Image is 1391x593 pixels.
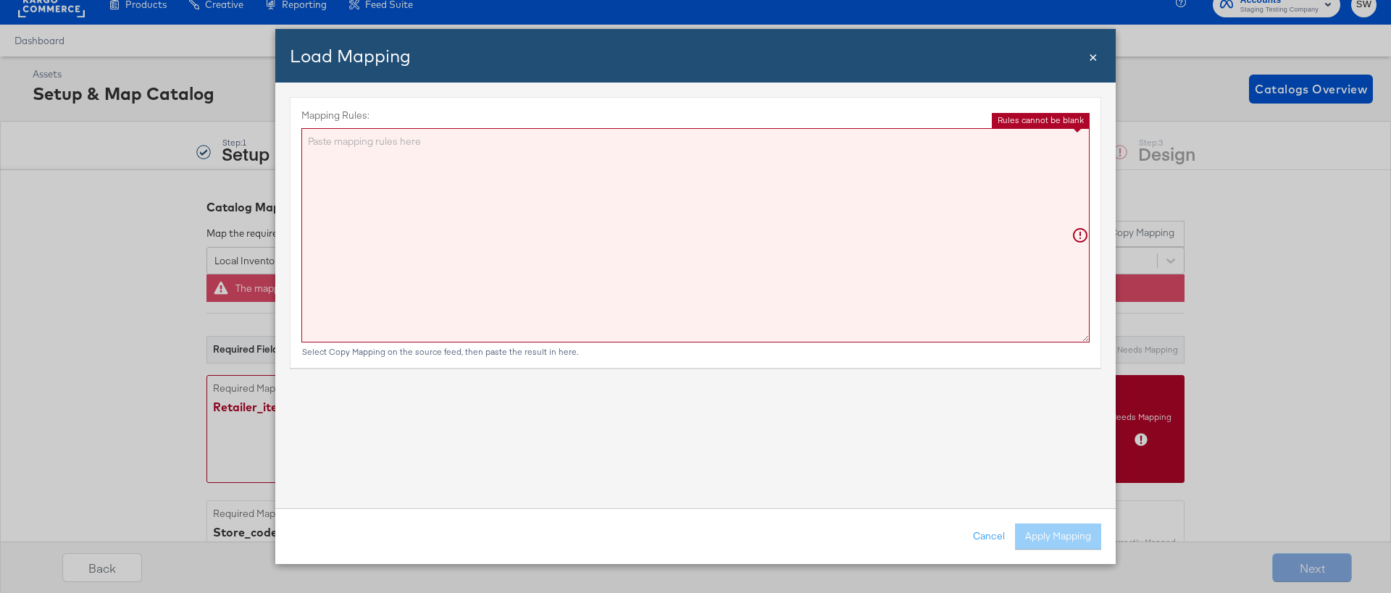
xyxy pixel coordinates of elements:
span: Load Mapping [290,45,411,67]
span: × [1089,46,1098,65]
div: Select Copy Mapping on the source feed, then paste the result in here. [301,347,1090,357]
label: Mapping Rules: [301,109,1090,122]
button: Cancel [963,523,1015,550]
li: Rules cannot be blank [998,114,1084,126]
div: Close [1089,46,1098,67]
